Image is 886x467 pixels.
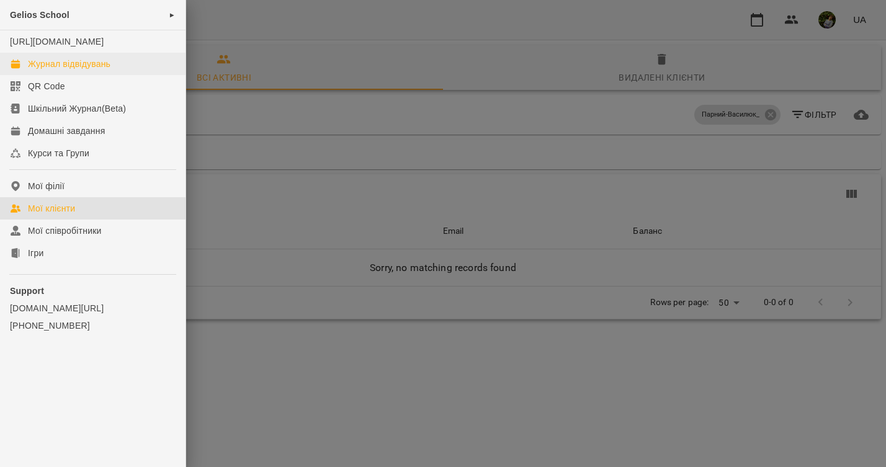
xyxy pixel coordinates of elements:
div: Мої філії [28,180,65,192]
span: Gelios School [10,10,69,20]
div: QR Code [28,80,65,92]
p: Support [10,285,176,297]
div: Мої клієнти [28,202,75,215]
a: [URL][DOMAIN_NAME] [10,37,104,47]
div: Ігри [28,247,43,259]
div: Курси та Групи [28,147,89,159]
span: ► [169,10,176,20]
div: Журнал відвідувань [28,58,110,70]
div: Домашні завдання [28,125,105,137]
div: Мої співробітники [28,225,102,237]
div: Шкільний Журнал(Beta) [28,102,126,115]
a: [DOMAIN_NAME][URL] [10,302,176,314]
a: [PHONE_NUMBER] [10,319,176,332]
